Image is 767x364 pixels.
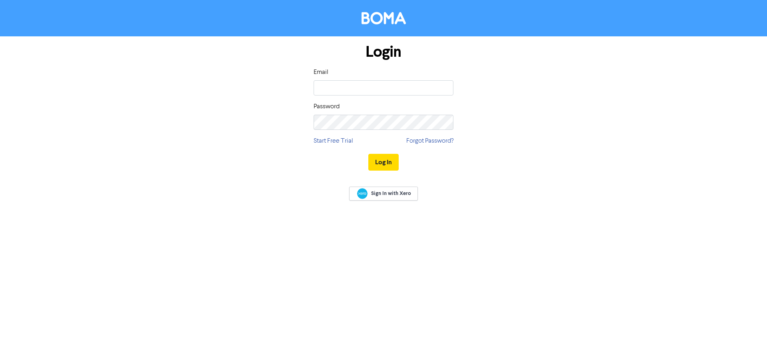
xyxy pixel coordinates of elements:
h1: Login [314,43,453,61]
img: Xero logo [357,188,368,199]
span: Sign In with Xero [371,190,411,197]
label: Password [314,102,340,111]
img: BOMA Logo [362,12,406,24]
a: Sign In with Xero [349,187,418,201]
label: Email [314,68,328,77]
a: Start Free Trial [314,136,353,146]
button: Log In [368,154,399,171]
a: Forgot Password? [406,136,453,146]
